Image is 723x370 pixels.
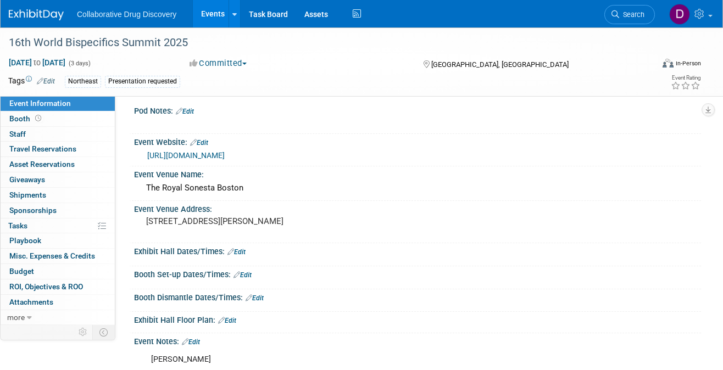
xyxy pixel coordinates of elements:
[134,166,701,180] div: Event Venue Name:
[1,295,115,310] a: Attachments
[619,10,644,19] span: Search
[1,233,115,248] a: Playbook
[182,338,200,346] a: Edit
[1,203,115,218] a: Sponsorships
[663,59,674,68] img: Format-Inperson.png
[68,60,91,67] span: (3 days)
[9,175,45,184] span: Giveaways
[1,172,115,187] a: Giveaways
[147,151,225,160] a: [URL][DOMAIN_NAME]
[675,59,701,68] div: In-Person
[669,4,690,25] img: Daniel Castro
[176,108,194,115] a: Edit
[134,266,701,281] div: Booth Set-up Dates/Times:
[8,58,66,68] span: [DATE] [DATE]
[146,216,358,226] pre: [STREET_ADDRESS][PERSON_NAME]
[1,188,115,203] a: Shipments
[134,312,701,326] div: Exhibit Hall Floor Plan:
[9,236,41,245] span: Playbook
[134,201,701,215] div: Event Venue Address:
[9,160,75,169] span: Asset Reservations
[599,57,701,74] div: Event Format
[1,279,115,294] a: ROI, Objectives & ROO
[9,99,71,108] span: Event Information
[1,111,115,126] a: Booth
[9,267,34,276] span: Budget
[5,33,642,53] div: 16th World Bispecifics Summit 2025
[1,249,115,264] a: Misc. Expenses & Credits
[9,114,43,123] span: Booth
[74,325,93,339] td: Personalize Event Tab Strip
[1,96,115,111] a: Event Information
[9,298,53,306] span: Attachments
[9,130,26,138] span: Staff
[32,58,42,67] span: to
[246,294,264,302] a: Edit
[77,10,176,19] span: Collaborative Drug Discovery
[9,282,83,291] span: ROI, Objectives & ROO
[1,142,115,156] a: Travel Reservations
[105,76,180,87] div: Presentation requested
[33,114,43,122] span: Booth not reserved yet
[604,5,655,24] a: Search
[134,289,701,304] div: Booth Dismantle Dates/Times:
[9,144,76,153] span: Travel Reservations
[218,317,236,324] a: Edit
[134,243,701,257] div: Exhibit Hall Dates/Times:
[1,157,115,172] a: Asset Reservations
[65,76,101,87] div: Northeast
[142,180,693,197] div: The Royal Sonesta Boston
[8,221,27,230] span: Tasks
[227,248,246,256] a: Edit
[233,271,252,279] a: Edit
[7,313,25,322] span: more
[1,264,115,279] a: Budget
[9,251,95,260] span: Misc. Expenses & Credits
[37,77,55,85] a: Edit
[8,75,55,88] td: Tags
[186,58,251,69] button: Committed
[93,325,115,339] td: Toggle Event Tabs
[190,139,208,147] a: Edit
[1,127,115,142] a: Staff
[431,60,569,69] span: [GEOGRAPHIC_DATA], [GEOGRAPHIC_DATA]
[134,333,701,347] div: Event Notes:
[9,206,57,215] span: Sponsorships
[1,218,115,233] a: Tasks
[1,310,115,325] a: more
[9,9,64,20] img: ExhibitDay
[134,103,701,117] div: Pod Notes:
[671,75,700,81] div: Event Rating
[9,190,46,199] span: Shipments
[134,134,701,148] div: Event Website:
